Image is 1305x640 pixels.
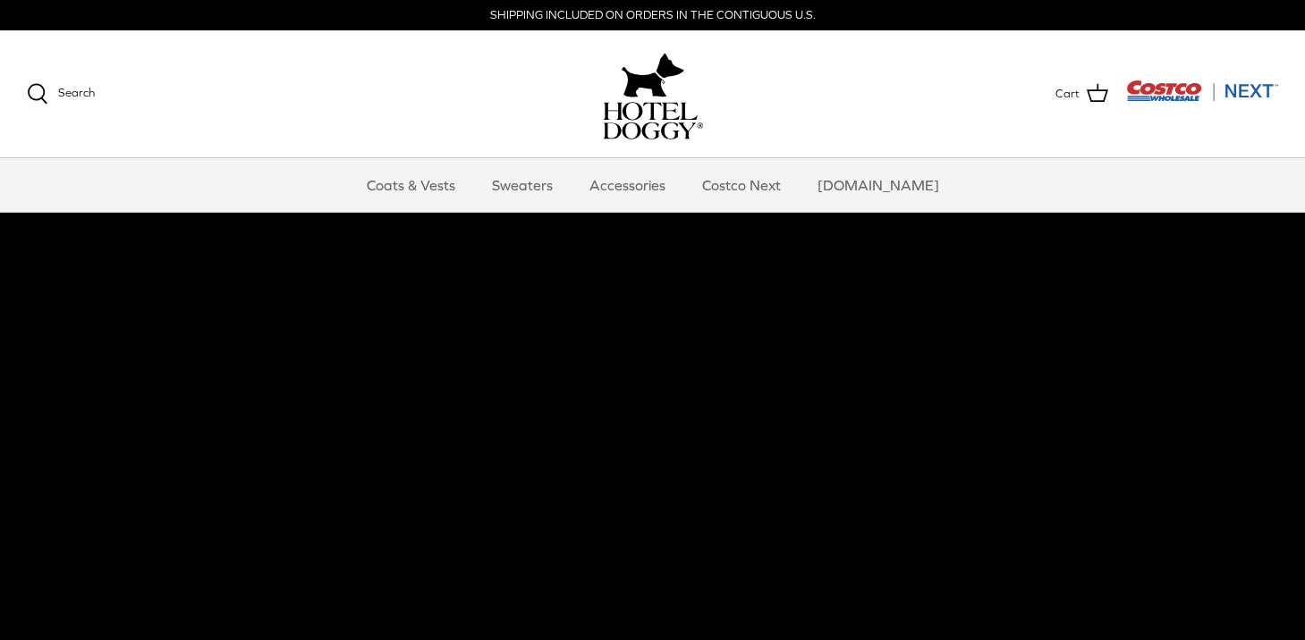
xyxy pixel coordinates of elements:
a: hoteldoggy.com hoteldoggycom [603,48,703,139]
img: Costco Next [1126,80,1278,102]
a: Coats & Vests [351,158,471,212]
a: Cart [1055,82,1108,105]
img: hoteldoggycom [603,102,703,139]
a: Costco Next [686,158,797,212]
a: Search [27,83,95,105]
img: hoteldoggy.com [622,48,684,102]
a: Visit Costco Next [1126,91,1278,105]
span: Cart [1055,85,1080,104]
a: Sweaters [476,158,569,212]
span: Search [58,86,95,99]
a: Accessories [573,158,682,212]
a: [DOMAIN_NAME] [801,158,955,212]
